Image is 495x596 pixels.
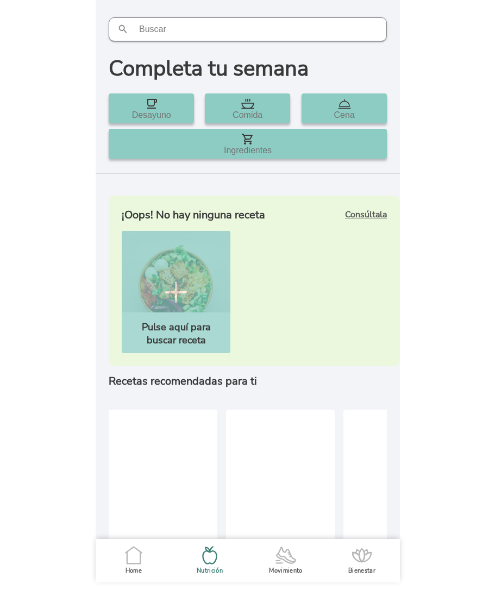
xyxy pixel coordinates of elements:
[241,133,254,146] img: Icon
[196,567,222,575] ion-label: Nutrición
[241,97,254,110] img: Icon
[145,97,158,110] img: Icon
[348,567,375,575] ion-label: Bienestar
[128,321,224,347] h5: Pulse aquí para buscar receta
[122,209,265,222] h5: ¡Oops! No hay ninguna receta
[334,110,354,120] ion-card-title: Cena
[337,97,350,110] img: Icon
[269,567,303,575] ion-label: Movimiento
[109,375,387,388] h5: Recetas recomendadas para ti
[125,567,141,575] ion-label: Home
[109,17,387,41] input: search text
[96,54,400,83] h1: Completa tu semana
[223,146,271,155] ion-card-title: Ingredientes
[131,110,171,120] ion-card-title: Desayuno
[345,209,387,221] b: Consúltala
[233,110,262,120] ion-card-title: Comida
